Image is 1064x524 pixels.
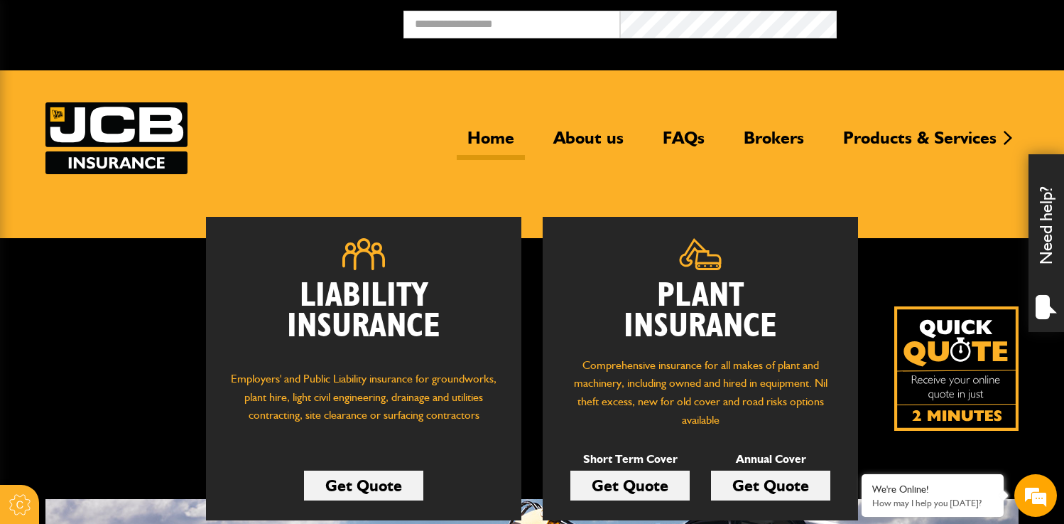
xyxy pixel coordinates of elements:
[227,370,500,438] p: Employers' and Public Liability insurance for groundworks, plant hire, light civil engineering, d...
[570,450,690,469] p: Short Term Cover
[872,483,993,496] div: We're Online!
[872,498,993,508] p: How may I help you today?
[1028,154,1064,332] div: Need help?
[457,127,525,160] a: Home
[227,281,500,356] h2: Liability Insurance
[304,471,423,501] a: Get Quote
[570,471,690,501] a: Get Quote
[832,127,1007,160] a: Products & Services
[711,471,830,501] a: Get Quote
[564,356,837,429] p: Comprehensive insurance for all makes of plant and machinery, including owned and hired in equipm...
[837,11,1053,33] button: Broker Login
[652,127,715,160] a: FAQs
[733,127,815,160] a: Brokers
[564,281,837,342] h2: Plant Insurance
[45,102,188,174] a: JCB Insurance Services
[543,127,634,160] a: About us
[45,102,188,174] img: JCB Insurance Services logo
[894,306,1019,431] img: Quick Quote
[894,306,1019,431] a: Get your insurance quote isn just 2-minutes
[711,450,830,469] p: Annual Cover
